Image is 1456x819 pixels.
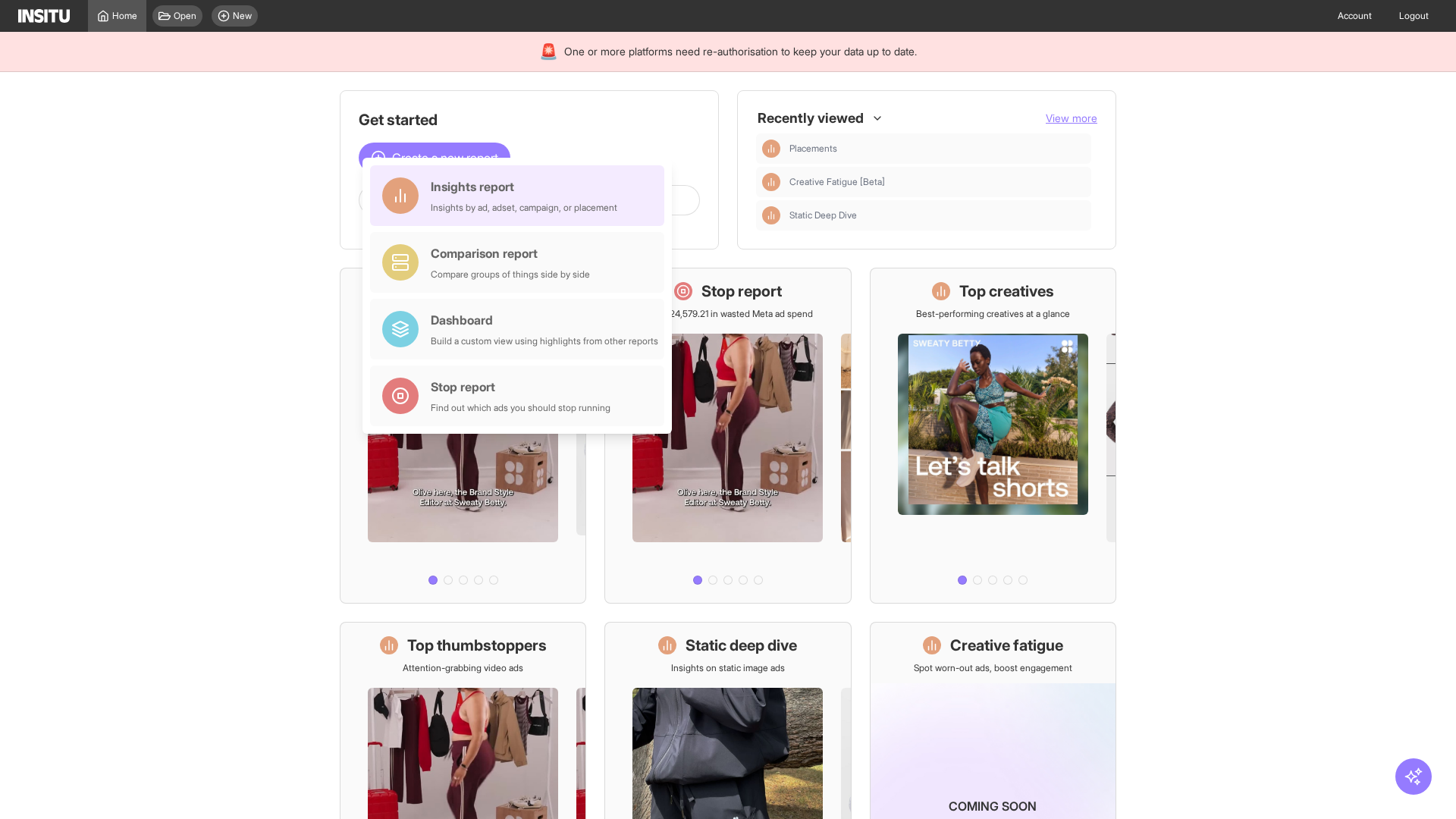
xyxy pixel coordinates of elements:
a: Stop reportSave £24,579.21 in wasted Meta ad spend [604,268,851,604]
h1: Top thumbstoppers [407,635,547,656]
div: Dashboard [431,311,658,329]
h1: Stop report [701,281,782,302]
span: Home [112,10,137,22]
span: View more [1046,111,1097,124]
span: Placements [789,143,1085,155]
h1: Get started [359,109,700,130]
span: One or more platforms need re-authorisation to keep your data up to date. [564,44,917,59]
h1: Static deep dive [686,635,797,656]
div: Insights [762,140,780,158]
p: Attention-grabbing video ads [403,662,523,674]
h1: Top creatives [959,281,1054,302]
a: Top creativesBest-performing creatives at a glance [870,268,1116,604]
div: Stop report [431,378,610,396]
div: Insights [762,206,780,224]
button: Create a new report [359,143,510,173]
div: Compare groups of things side by side [431,268,590,281]
span: New [233,10,252,22]
p: Save £24,579.21 in wasted Meta ad spend [642,308,813,320]
span: Placements [789,143,837,155]
span: Creative Fatigue [Beta] [789,176,1085,188]
span: Creative Fatigue [Beta] [789,176,885,188]
span: Static Deep Dive [789,209,857,221]
div: Insights [762,173,780,191]
span: Open [174,10,196,22]
div: Insights by ad, adset, campaign, or placement [431,202,617,214]
div: Build a custom view using highlights from other reports [431,335,658,347]
div: Find out which ads you should stop running [431,402,610,414]
p: Best-performing creatives at a glance [916,308,1070,320]
button: View more [1046,111,1097,126]
span: Static Deep Dive [789,209,1085,221]
img: Logo [18,9,70,23]
div: Comparison report [431,244,590,262]
p: Insights on static image ads [671,662,785,674]
div: Insights report [431,177,617,196]
div: 🚨 [539,41,558,62]
span: Create a new report [392,149,498,167]
a: What's live nowSee all active ads instantly [340,268,586,604]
